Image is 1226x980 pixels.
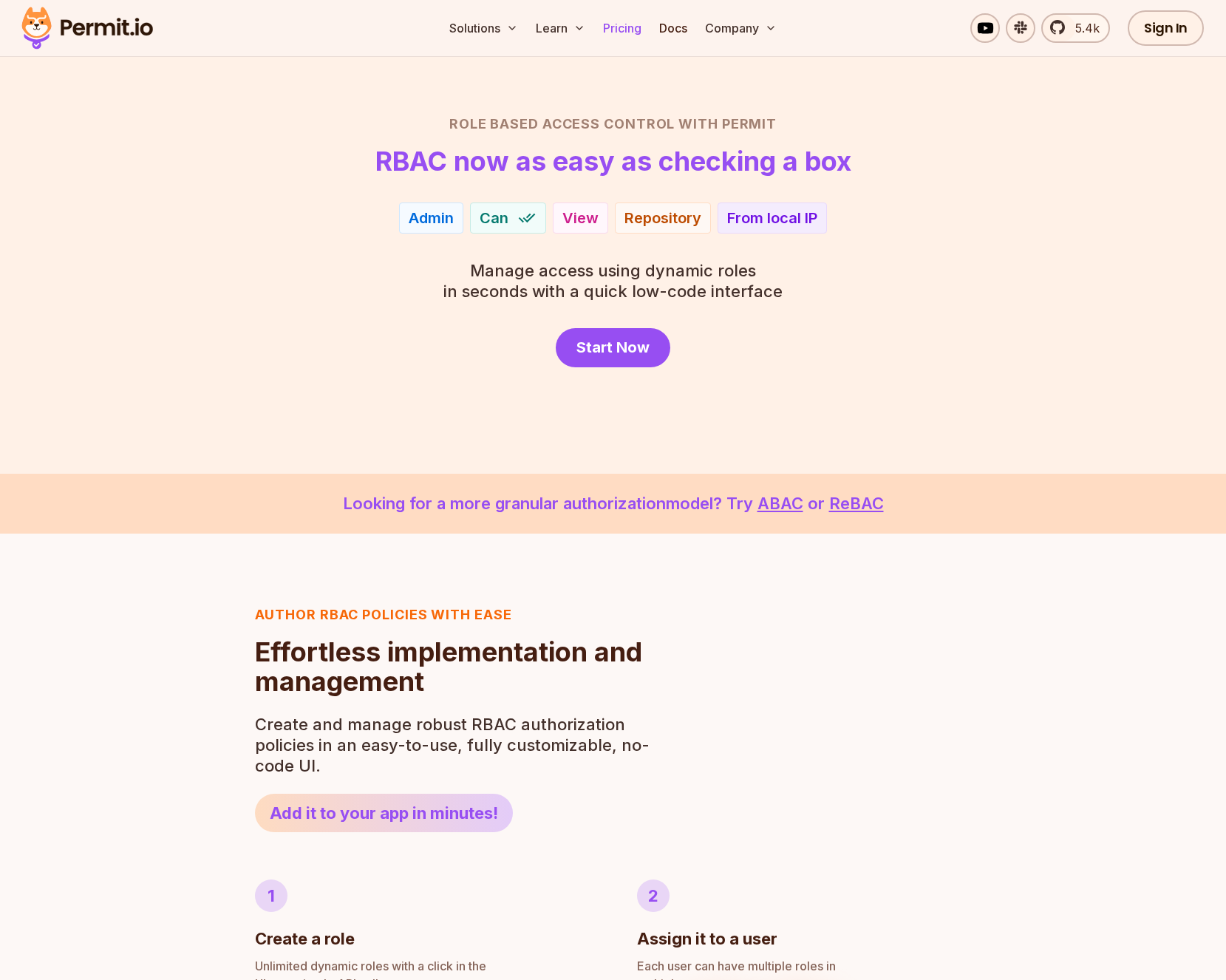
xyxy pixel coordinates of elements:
[96,114,1131,135] h2: Role Based Access Control
[443,13,524,43] button: Solutions
[637,879,670,912] div: 2
[757,494,803,513] a: ABAC
[375,146,851,176] h1: RBAC now as easy as checking a box
[255,714,658,776] p: Create and manage robust RBAC authorization policies in an easy-to-use, fully customizable, no-co...
[530,13,591,43] button: Learn
[255,927,355,951] h3: Create a role
[678,114,777,135] span: with Permit
[637,927,777,951] h3: Assign it to a user
[35,491,1191,516] p: Looking for a more granular authorization model? Try or
[1041,13,1110,43] a: 5.4k
[443,260,783,281] span: Manage access using dynamic roles
[576,337,650,358] span: Start Now
[255,605,658,625] h3: Author RBAC POLICIES with EASE
[597,13,647,43] a: Pricing
[1066,19,1100,37] span: 5.4k
[624,208,701,228] div: Repository
[556,328,670,367] a: Start Now
[255,637,658,696] h2: Effortless implementation and management
[829,494,884,513] a: ReBAC
[15,3,160,53] img: Permit logo
[480,208,508,228] span: Can
[562,208,599,228] div: View
[255,957,590,975] span: Unlimited dynamic roles with a click in the
[255,879,287,912] div: 1
[443,260,783,302] p: in seconds with a quick low-code interface
[409,208,454,228] div: Admin
[255,794,513,832] a: Add it to your app in minutes!
[653,13,693,43] a: Docs
[699,13,783,43] button: Company
[1128,10,1204,46] a: Sign In
[727,208,817,228] div: From local IP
